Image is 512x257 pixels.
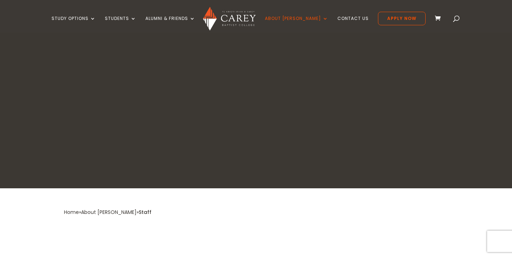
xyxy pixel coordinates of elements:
[64,209,151,216] span: » »
[145,16,195,33] a: Alumni & Friends
[203,7,255,31] img: Carey Baptist College
[139,209,151,216] span: Staff
[378,12,426,25] a: Apply Now
[81,209,137,216] a: About [PERSON_NAME]
[64,209,79,216] a: Home
[265,16,328,33] a: About [PERSON_NAME]
[105,16,136,33] a: Students
[337,16,369,33] a: Contact Us
[52,16,96,33] a: Study Options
